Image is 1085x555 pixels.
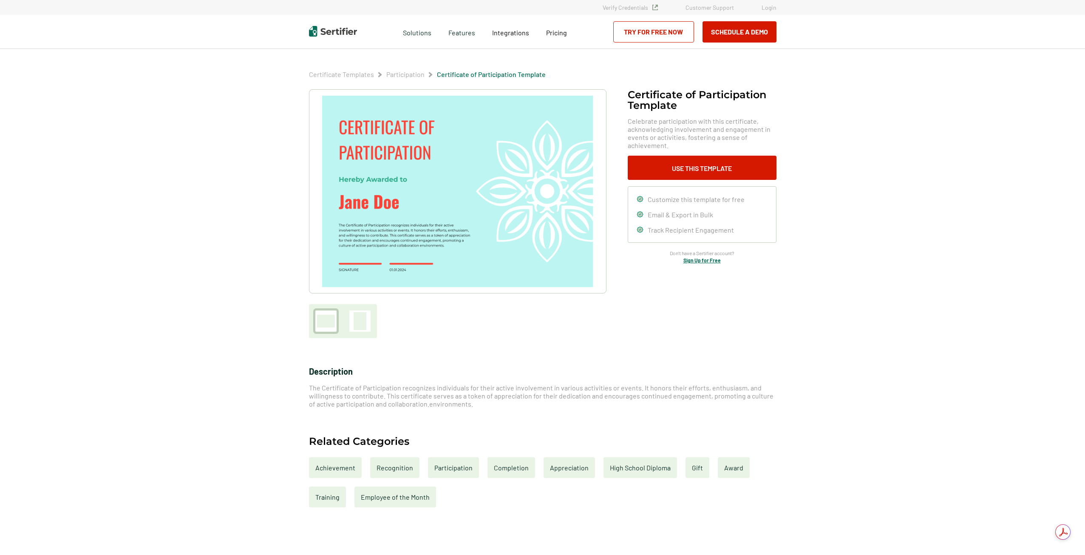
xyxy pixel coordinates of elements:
[652,5,658,10] img: Verified
[437,70,546,78] a: Certificate of Participation Template
[492,28,529,37] span: Integrations
[544,457,595,478] a: Appreciation
[309,436,409,447] h2: Related Categories
[448,26,475,37] span: Features
[370,457,419,478] a: Recognition
[613,21,694,43] a: Try for Free Now
[437,70,546,79] span: Certificate of Participation Template
[628,89,776,111] h1: Certificate of Participation Template
[648,211,713,219] span: Email & Export in Bulk
[686,4,734,11] a: Customer Support
[546,28,567,37] span: Pricing
[403,26,431,37] span: Solutions
[683,257,721,263] a: Sign Up for Free
[309,366,353,376] span: Description
[309,70,374,78] a: Certificate Templates
[670,249,734,257] span: Don’t have a Sertifier account?
[309,487,346,507] a: Training
[309,26,357,37] img: Sertifier | Digital Credentialing Platform
[309,70,546,79] div: Breadcrumb
[322,96,592,287] img: Certificate of Participation Template
[648,195,745,203] span: Customize this template for free
[354,487,436,507] a: Employee of the Month
[309,70,374,79] span: Certificate Templates
[492,26,529,37] a: Integrations
[686,457,709,478] a: Gift
[428,457,479,478] a: Participation
[487,457,535,478] a: Completion
[546,26,567,37] a: Pricing
[628,117,776,149] span: Celebrate participation with this certificate, acknowledging involvement and engagement in events...
[386,70,425,79] span: Participation
[762,4,776,11] a: Login
[309,457,362,478] a: Achievement
[718,457,750,478] a: Award
[386,70,425,78] a: Participation
[628,156,776,180] button: Use This Template
[603,4,658,11] a: Verify Credentials
[648,226,734,234] span: Track Recipient Engagement
[309,384,773,408] span: The Certificate of Participation recognizes individuals for their active involvement in various a...
[603,457,677,478] a: High School Diploma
